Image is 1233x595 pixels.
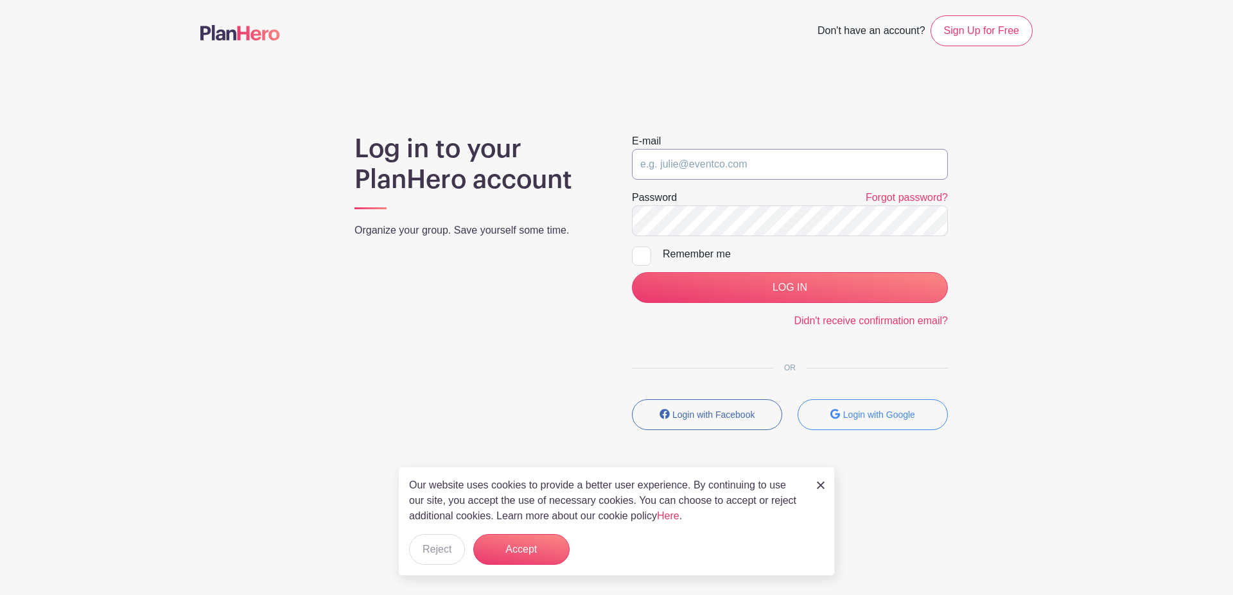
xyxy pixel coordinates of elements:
[672,410,755,420] small: Login with Facebook
[931,15,1033,46] a: Sign Up for Free
[798,399,948,430] button: Login with Google
[866,192,948,203] a: Forgot password?
[663,246,948,262] div: Remember me
[817,481,825,489] img: close_button-5f87c8562297e5c2d7936805f587ecaba9071eb48480494691a3f1689db116b3.svg
[632,399,782,430] button: Login with Facebook
[354,223,601,238] p: Organize your group. Save yourself some time.
[409,478,803,524] p: Our website uses cookies to provide a better user experience. By continuing to use our site, you ...
[774,363,806,372] span: OR
[632,149,948,180] input: e.g. julie@eventco.com
[632,190,677,205] label: Password
[794,315,948,326] a: Didn't receive confirmation email?
[632,134,661,149] label: E-mail
[473,534,570,565] button: Accept
[657,510,679,521] a: Here
[354,134,601,195] h1: Log in to your PlanHero account
[632,272,948,303] input: LOG IN
[843,410,915,420] small: Login with Google
[409,534,465,565] button: Reject
[818,18,925,46] span: Don't have an account?
[200,25,280,40] img: logo-507f7623f17ff9eddc593b1ce0a138ce2505c220e1c5a4e2b4648c50719b7d32.svg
